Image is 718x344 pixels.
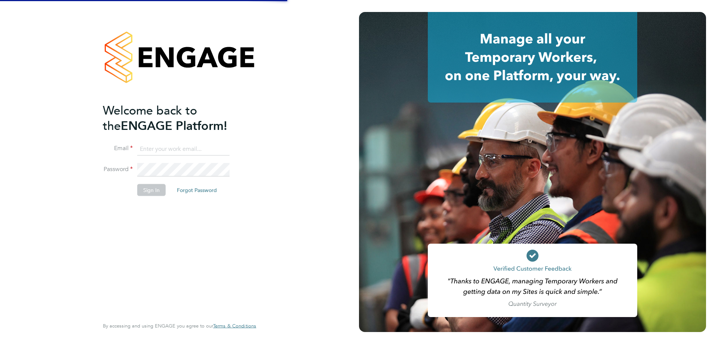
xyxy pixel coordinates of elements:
input: Enter your work email... [137,142,230,156]
span: By accessing and using ENGAGE you agree to our [103,323,256,329]
h2: ENGAGE Platform! [103,103,249,133]
label: Password [103,165,133,173]
button: Sign In [137,184,166,196]
button: Forgot Password [171,184,223,196]
span: Terms & Conditions [213,323,256,329]
label: Email [103,144,133,152]
a: Terms & Conditions [213,323,256,329]
span: Welcome back to the [103,103,197,133]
